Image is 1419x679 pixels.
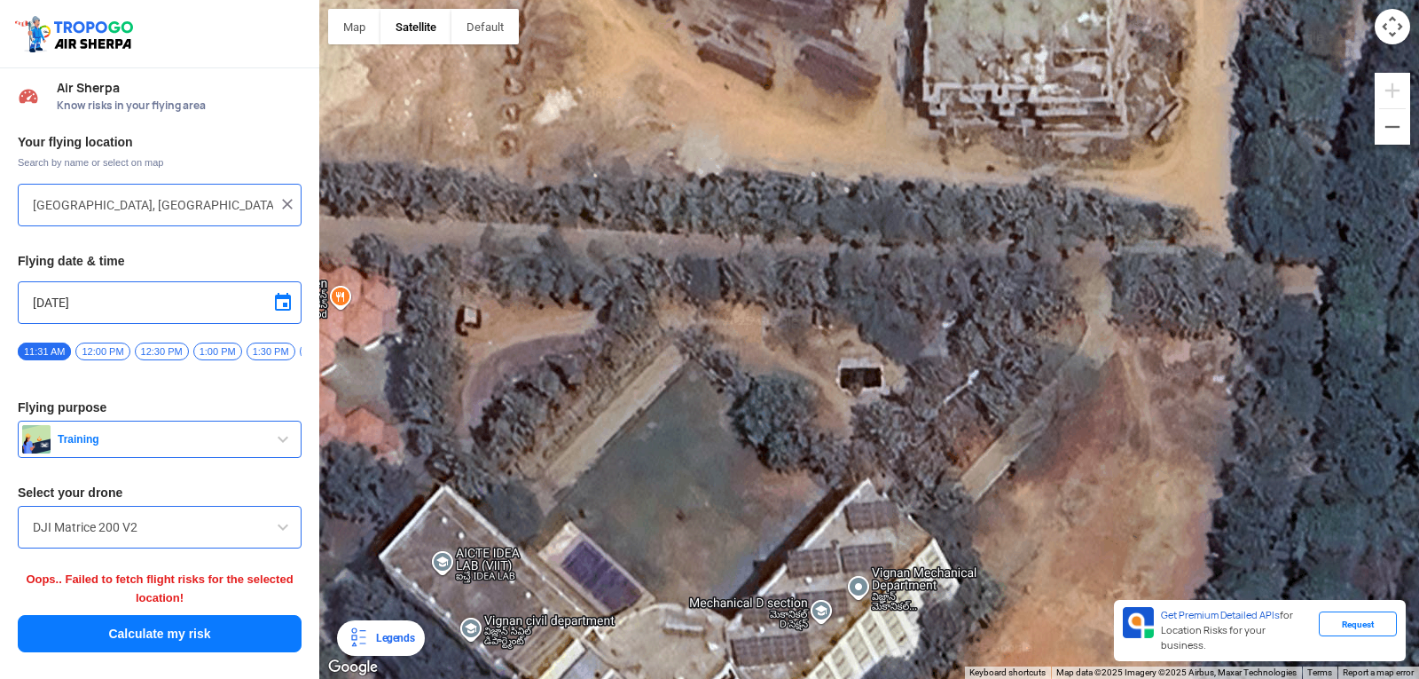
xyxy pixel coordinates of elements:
[324,656,382,679] a: Open this area in Google Maps (opens a new window)
[57,99,302,113] span: Know risks in your flying area
[57,81,302,95] span: Air Sherpa
[135,343,189,360] span: 12:30 PM
[328,9,380,44] button: Show street map
[18,85,39,107] img: Risk Scores
[278,195,296,213] img: ic_close.png
[324,656,382,679] img: Google
[969,667,1046,679] button: Keyboard shortcuts
[1375,109,1410,145] button: Zoom out
[75,343,129,360] span: 12:00 PM
[18,136,302,148] h3: Your flying location
[18,401,302,414] h3: Flying purpose
[1161,609,1280,621] span: Get Premium Detailed APIs
[300,343,349,360] span: 2:00 PM
[18,255,302,267] h3: Flying date & time
[1375,9,1410,44] button: Map camera controls
[26,572,293,604] span: Oops.. Failed to fetch flight risks for the selected location!
[18,343,71,360] span: 11:31 AM
[1123,607,1154,638] img: Premium APIs
[369,628,414,649] div: Legends
[33,517,286,538] input: Search by name or Brand
[1375,73,1410,108] button: Zoom in
[33,292,286,313] input: Select Date
[380,9,451,44] button: Show satellite imagery
[33,194,273,216] input: Search your flying location
[193,343,242,360] span: 1:00 PM
[348,628,369,649] img: Legends
[1343,667,1414,677] a: Report a map error
[18,421,302,458] button: Training
[247,343,295,360] span: 1:30 PM
[18,615,302,652] button: Calculate my risk
[22,425,51,454] img: training.png
[13,13,139,54] img: ic_tgdronemaps.svg
[1154,607,1319,654] div: for Location Risks for your business.
[1056,667,1297,677] span: Map data ©2025 Imagery ©2025 Airbus, Maxar Technologies
[1307,667,1332,677] a: Terms
[1319,612,1397,636] div: Request
[18,155,302,170] span: Search by name or select on map
[51,432,272,446] span: Training
[18,486,302,499] h3: Select your drone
